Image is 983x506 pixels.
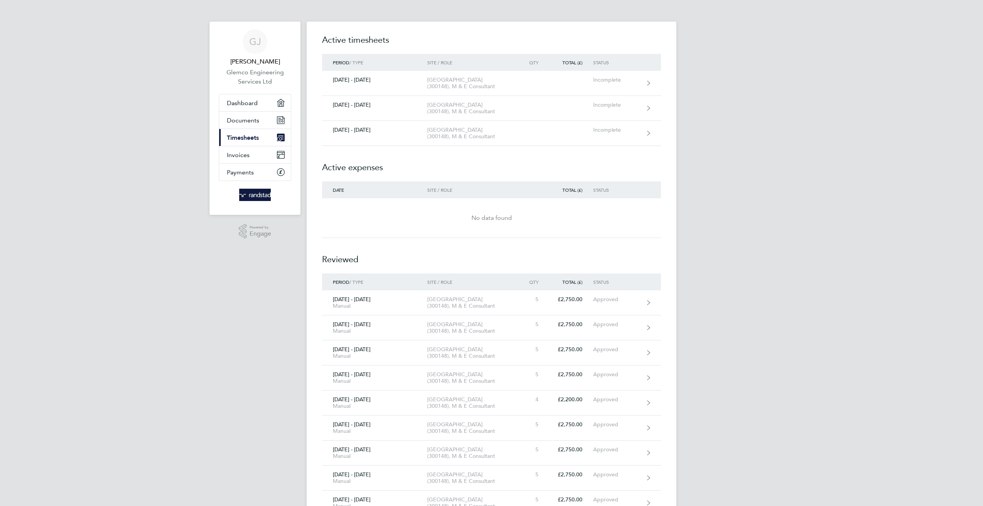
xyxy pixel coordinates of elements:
[593,60,641,65] div: Status
[322,321,427,334] div: [DATE] - [DATE]
[239,224,272,239] a: Powered byEngage
[322,34,661,54] h2: Active timesheets
[427,371,515,384] div: [GEOGRAPHIC_DATA] (300148), M & E Consultant
[549,496,593,503] div: £2,750.00
[515,371,549,378] div: 5
[427,77,515,90] div: [GEOGRAPHIC_DATA] (300148), M & E Consultant
[322,416,661,441] a: [DATE] - [DATE]Manual[GEOGRAPHIC_DATA] (300148), M & E Consultant5£2,750.00Approved
[333,279,349,285] span: Period
[427,279,515,285] div: Site / Role
[227,117,259,124] span: Documents
[322,466,661,491] a: [DATE] - [DATE]Manual[GEOGRAPHIC_DATA] (300148), M & E Consultant5£2,750.00Approved
[333,59,349,65] span: Period
[322,127,427,133] div: [DATE] - [DATE]
[322,365,661,390] a: [DATE] - [DATE]Manual[GEOGRAPHIC_DATA] (300148), M & E Consultant5£2,750.00Approved
[322,187,427,193] div: Date
[515,396,549,403] div: 4
[593,446,641,453] div: Approved
[333,403,416,409] div: Manual
[249,37,261,47] span: GJ
[427,127,515,140] div: [GEOGRAPHIC_DATA] (300148), M & E Consultant
[427,187,515,193] div: Site / Role
[427,296,515,309] div: [GEOGRAPHIC_DATA] (300148), M & E Consultant
[322,296,427,309] div: [DATE] - [DATE]
[593,371,641,378] div: Approved
[219,112,291,129] a: Documents
[322,446,427,459] div: [DATE] - [DATE]
[593,296,641,303] div: Approved
[322,121,661,146] a: [DATE] - [DATE][GEOGRAPHIC_DATA] (300148), M & E ConsultantIncomplete
[219,164,291,181] a: Payments
[593,102,641,108] div: Incomplete
[549,346,593,353] div: £2,750.00
[239,189,271,201] img: randstad-logo-retina.png
[250,224,271,231] span: Powered by
[219,94,291,111] a: Dashboard
[593,471,641,478] div: Approved
[322,371,427,384] div: [DATE] - [DATE]
[549,371,593,378] div: £2,750.00
[515,346,549,353] div: 5
[333,478,416,484] div: Manual
[549,279,593,285] div: Total (£)
[322,146,661,181] h2: Active expenses
[549,421,593,428] div: £2,750.00
[549,296,593,303] div: £2,750.00
[322,346,427,359] div: [DATE] - [DATE]
[219,146,291,163] a: Invoices
[219,68,291,86] a: Glemco Engineering Services Ltd
[333,428,416,434] div: Manual
[322,77,427,83] div: [DATE] - [DATE]
[593,127,641,133] div: Incomplete
[219,29,291,66] a: GJ[PERSON_NAME]
[210,22,300,215] nav: Main navigation
[515,496,549,503] div: 5
[593,321,641,328] div: Approved
[549,471,593,478] div: £2,750.00
[333,453,416,459] div: Manual
[322,471,427,484] div: [DATE] - [DATE]
[333,353,416,359] div: Manual
[593,496,641,503] div: Approved
[427,321,515,334] div: [GEOGRAPHIC_DATA] (300148), M & E Consultant
[322,390,661,416] a: [DATE] - [DATE]Manual[GEOGRAPHIC_DATA] (300148), M & E Consultant4£2,200.00Approved
[322,102,427,108] div: [DATE] - [DATE]
[427,446,515,459] div: [GEOGRAPHIC_DATA] (300148), M & E Consultant
[593,77,641,83] div: Incomplete
[427,60,515,65] div: Site / Role
[515,446,549,453] div: 5
[219,57,291,66] span: Gary Jones
[549,187,593,193] div: Total (£)
[427,471,515,484] div: [GEOGRAPHIC_DATA] (300148), M & E Consultant
[427,102,515,115] div: [GEOGRAPHIC_DATA] (300148), M & E Consultant
[515,471,549,478] div: 5
[549,396,593,403] div: £2,200.00
[322,421,427,434] div: [DATE] - [DATE]
[322,60,427,65] div: / Type
[593,421,641,428] div: Approved
[515,321,549,328] div: 5
[219,189,291,201] a: Go to home page
[333,303,416,309] div: Manual
[593,279,641,285] div: Status
[549,321,593,328] div: £2,750.00
[219,129,291,146] a: Timesheets
[333,378,416,384] div: Manual
[322,396,427,409] div: [DATE] - [DATE]
[515,421,549,428] div: 5
[322,279,427,285] div: / Type
[227,151,250,159] span: Invoices
[250,231,271,237] span: Engage
[227,134,259,141] span: Timesheets
[427,396,515,409] div: [GEOGRAPHIC_DATA] (300148), M & E Consultant
[549,446,593,453] div: £2,750.00
[427,346,515,359] div: [GEOGRAPHIC_DATA] (300148), M & E Consultant
[549,60,593,65] div: Total (£)
[515,296,549,303] div: 5
[593,346,641,353] div: Approved
[515,60,549,65] div: Qty
[322,96,661,121] a: [DATE] - [DATE][GEOGRAPHIC_DATA] (300148), M & E ConsultantIncomplete
[322,315,661,340] a: [DATE] - [DATE]Manual[GEOGRAPHIC_DATA] (300148), M & E Consultant5£2,750.00Approved
[515,279,549,285] div: Qty
[322,238,661,273] h2: Reviewed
